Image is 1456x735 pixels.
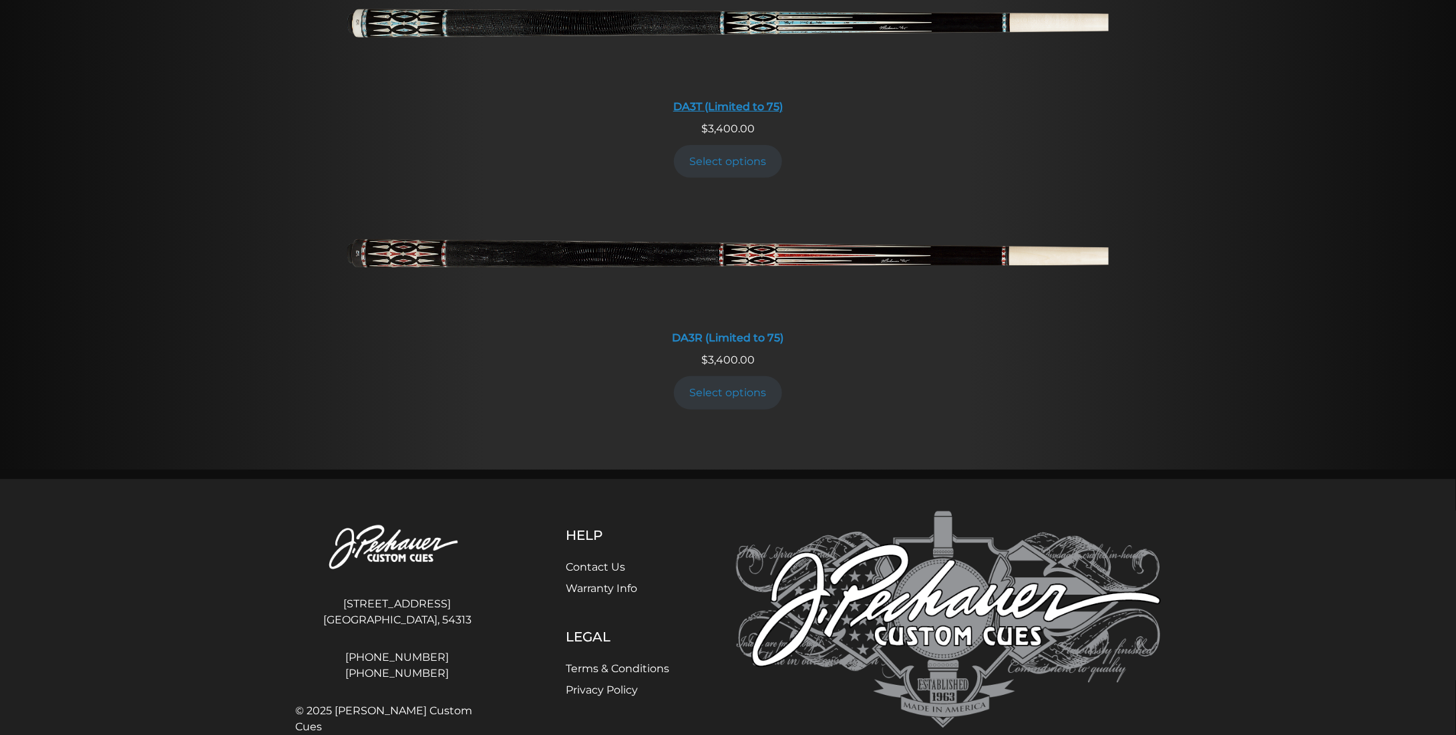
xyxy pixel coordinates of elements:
[566,527,670,543] h5: Help
[566,629,670,645] h5: Legal
[701,122,755,135] span: 3,400.00
[347,331,1109,344] div: DA3R (Limited to 75)
[674,376,782,409] a: Add to cart: “DA3R (Limited to 75)”
[347,196,1109,352] a: DA3R (Limited to 75) DA3R (Limited to 75)
[347,196,1109,323] img: DA3R (Limited to 75)
[295,511,500,585] img: Pechauer Custom Cues
[295,591,500,633] address: [STREET_ADDRESS] [GEOGRAPHIC_DATA], 54313
[566,684,639,696] a: Privacy Policy
[566,561,626,573] a: Contact Us
[701,122,708,135] span: $
[347,100,1109,113] div: DA3T (Limited to 75)
[566,582,638,595] a: Warranty Info
[701,353,755,366] span: 3,400.00
[295,649,500,666] a: [PHONE_NUMBER]
[674,145,782,178] a: Add to cart: “DA3T (Limited to 75)”
[701,353,708,366] span: $
[736,511,1161,728] img: Pechauer Custom Cues
[566,662,670,675] a: Terms & Conditions
[295,666,500,682] a: [PHONE_NUMBER]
